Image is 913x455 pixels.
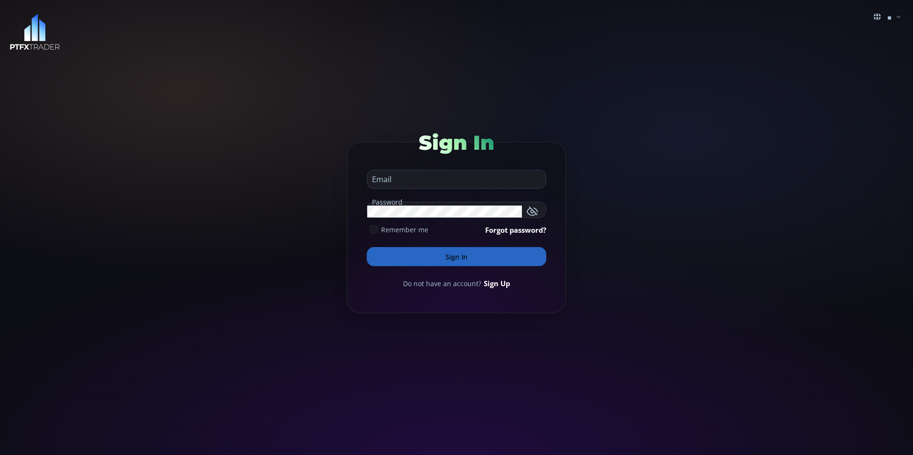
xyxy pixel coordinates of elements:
[367,247,546,266] button: Sign In
[484,278,510,289] a: Sign Up
[367,278,546,289] div: Do not have an account?
[10,14,60,51] img: LOGO
[485,225,546,235] a: Forgot password?
[381,225,428,235] span: Remember me
[419,130,494,155] span: Sign In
